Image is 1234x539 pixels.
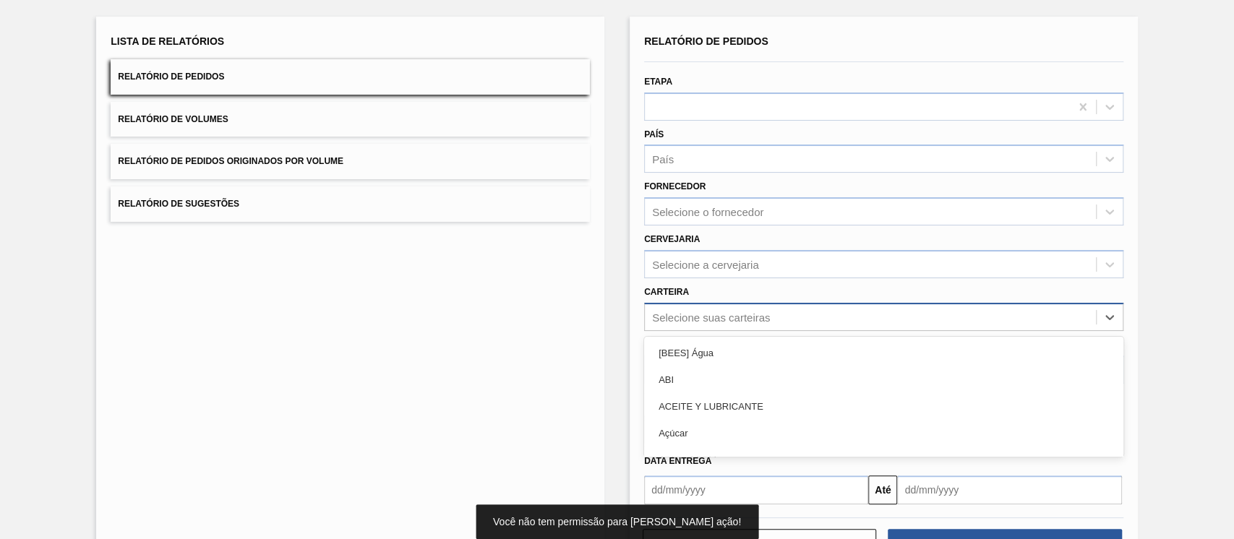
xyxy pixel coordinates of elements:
[644,475,868,504] input: dd/mm/yyyy
[111,59,590,95] button: Relatório de Pedidos
[644,420,1123,447] div: Açúcar
[652,153,674,165] div: País
[644,77,672,87] label: Etapa
[644,129,664,139] label: País
[118,72,224,82] span: Relatório de Pedidos
[652,206,763,218] div: Selecione o fornecedor
[111,186,590,222] button: Relatório de Sugestões
[644,287,689,297] label: Carteira
[493,516,741,527] span: Você não tem permissão para [PERSON_NAME] ação!
[111,102,590,137] button: Relatório de Volumes
[118,156,343,166] span: Relatório de Pedidos Originados por Volume
[652,258,759,270] div: Selecione a cervejaria
[644,340,1123,366] div: [BEES] Água
[111,35,224,47] span: Lista de Relatórios
[644,35,768,47] span: Relatório de Pedidos
[644,456,711,466] span: Data Entrega
[118,199,239,209] span: Relatório de Sugestões
[644,447,1123,473] div: Açúcar Líquido
[644,393,1123,420] div: ACEITE Y LUBRICANTE
[868,475,897,504] button: Até
[644,366,1123,393] div: ABI
[118,114,228,124] span: Relatório de Volumes
[644,234,700,244] label: Cervejaria
[111,144,590,179] button: Relatório de Pedidos Originados por Volume
[897,475,1121,504] input: dd/mm/yyyy
[644,181,706,191] label: Fornecedor
[652,311,770,323] div: Selecione suas carteiras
